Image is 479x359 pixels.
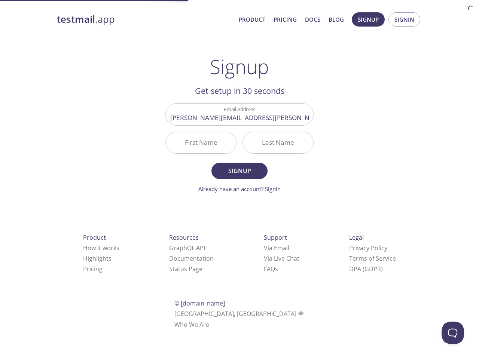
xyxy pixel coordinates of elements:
[210,55,269,78] h1: Signup
[394,15,414,24] span: Signin
[83,254,112,263] a: Highlights
[275,265,278,273] span: s
[57,13,233,26] a: testmail.app
[274,15,297,24] a: Pricing
[220,166,259,176] span: Signup
[57,13,95,26] strong: testmail
[305,15,320,24] a: Docs
[264,265,278,273] a: FAQ
[169,265,202,273] a: Status Page
[352,12,385,27] button: Signup
[83,233,106,242] span: Product
[169,244,205,252] a: GraphQL API
[174,320,209,329] a: Who We Are
[174,310,305,318] span: [GEOGRAPHIC_DATA], [GEOGRAPHIC_DATA]
[174,299,225,307] span: © [DOMAIN_NAME]
[169,233,199,242] span: Resources
[83,265,103,273] a: Pricing
[349,244,387,252] a: Privacy Policy
[349,265,383,273] a: DPA (GDPR)
[264,233,287,242] span: Support
[349,254,396,263] a: Terms of Service
[264,244,289,252] a: Via Email
[442,322,464,344] iframe: Help Scout Beacon - Open
[358,15,379,24] span: Signup
[239,15,265,24] a: Product
[264,254,299,263] a: Via Live Chat
[165,85,314,97] h2: Get setup in 30 seconds
[83,244,119,252] a: How it works
[349,233,364,242] span: Legal
[329,15,344,24] a: Blog
[388,12,420,27] button: Signin
[211,163,268,179] button: Signup
[198,185,281,193] a: Already have an account? Signin
[169,254,214,263] a: Documentation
